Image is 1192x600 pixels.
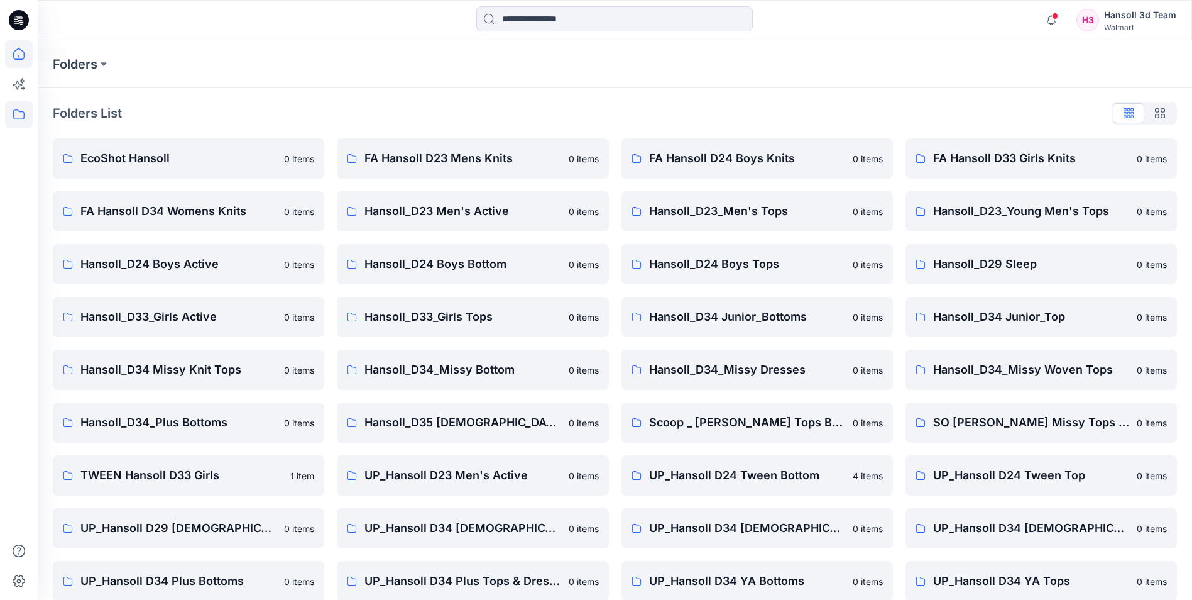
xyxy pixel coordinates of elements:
[649,308,845,326] p: Hansoll_D34 Junior_Bottoms
[933,361,1129,379] p: Hansoll_D34_Missy Woven Tops
[933,519,1129,537] p: UP_Hansoll D34 [DEMOGRAPHIC_DATA] Knit Tops
[1137,522,1167,535] p: 0 items
[905,350,1177,390] a: Hansoll_D34_Missy Woven Tops0 items
[80,150,276,167] p: EcoShot Hansoll
[80,572,276,590] p: UP_Hansoll D34 Plus Bottoms
[569,364,599,377] p: 0 items
[80,361,276,379] p: Hansoll_D34 Missy Knit Tops
[53,350,324,390] a: Hansoll_D34 Missy Knit Tops0 items
[933,467,1129,484] p: UP_Hansoll D24 Tween Top
[933,308,1129,326] p: Hansoll_D34 Junior_Top
[569,575,599,588] p: 0 items
[905,244,1177,284] a: Hansoll_D29 Sleep0 items
[290,469,314,482] p: 1 item
[53,403,324,443] a: Hansoll_D34_Plus Bottoms0 items
[53,244,324,284] a: Hansoll_D24 Boys Active0 items
[284,364,314,377] p: 0 items
[1137,575,1167,588] p: 0 items
[649,519,845,537] p: UP_Hansoll D34 [DEMOGRAPHIC_DATA] Dresses
[80,519,276,537] p: UP_Hansoll D29 [DEMOGRAPHIC_DATA] Sleep
[1137,205,1167,218] p: 0 items
[649,150,845,167] p: FA Hansoll D24 Boys Knits
[569,258,599,271] p: 0 items
[337,138,608,179] a: FA Hansoll D23 Mens Knits0 items
[80,414,276,431] p: Hansoll_D34_Plus Bottoms
[649,361,845,379] p: Hansoll_D34_Missy Dresses
[53,297,324,337] a: Hansoll_D33_Girls Active0 items
[337,350,608,390] a: Hansoll_D34_Missy Bottom0 items
[284,416,314,430] p: 0 items
[569,205,599,218] p: 0 items
[364,255,560,273] p: Hansoll_D24 Boys Bottom
[853,522,883,535] p: 0 items
[649,414,845,431] p: Scoop _ [PERSON_NAME] Tops Bottoms Dresses
[337,244,608,284] a: Hansoll_D24 Boys Bottom0 items
[569,311,599,324] p: 0 items
[284,575,314,588] p: 0 items
[933,255,1129,273] p: Hansoll_D29 Sleep
[933,150,1129,167] p: FA Hansoll D33 Girls Knits
[53,104,122,123] p: Folders List
[905,455,1177,496] a: UP_Hansoll D24 Tween Top0 items
[1137,469,1167,482] p: 0 items
[53,455,324,496] a: TWEEN Hansoll D33 Girls1 item
[53,191,324,231] a: FA Hansoll D34 Womens Knits0 items
[53,138,324,179] a: EcoShot Hansoll0 items
[853,469,883,482] p: 4 items
[933,203,1129,220] p: Hansoll_D23_Young Men's Tops
[364,308,560,326] p: Hansoll_D33_Girls Tops
[905,403,1177,443] a: SO [PERSON_NAME] Missy Tops Bottoms Dresses0 items
[284,258,314,271] p: 0 items
[1076,9,1099,31] div: H3
[364,361,560,379] p: Hansoll_D34_Missy Bottom
[284,522,314,535] p: 0 items
[1137,364,1167,377] p: 0 items
[80,203,276,220] p: FA Hansoll D34 Womens Knits
[905,297,1177,337] a: Hansoll_D34 Junior_Top0 items
[569,522,599,535] p: 0 items
[284,311,314,324] p: 0 items
[1137,152,1167,165] p: 0 items
[1104,8,1176,23] div: Hansoll 3d Team
[1137,416,1167,430] p: 0 items
[364,150,560,167] p: FA Hansoll D23 Mens Knits
[905,191,1177,231] a: Hansoll_D23_Young Men's Tops0 items
[337,455,608,496] a: UP_Hansoll D23 Men's Active0 items
[853,205,883,218] p: 0 items
[933,414,1129,431] p: SO [PERSON_NAME] Missy Tops Bottoms Dresses
[649,572,845,590] p: UP_Hansoll D34 YA Bottoms
[337,297,608,337] a: Hansoll_D33_Girls Tops0 items
[364,572,560,590] p: UP_Hansoll D34 Plus Tops & Dresses
[569,416,599,430] p: 0 items
[1137,258,1167,271] p: 0 items
[905,138,1177,179] a: FA Hansoll D33 Girls Knits0 items
[1104,23,1176,32] div: Walmart
[337,508,608,548] a: UP_Hansoll D34 [DEMOGRAPHIC_DATA] Bottoms0 items
[364,203,560,220] p: Hansoll_D23 Men's Active
[364,414,560,431] p: Hansoll_D35 [DEMOGRAPHIC_DATA] Plus Top & Dresses
[364,467,560,484] p: UP_Hansoll D23 Men's Active
[364,519,560,537] p: UP_Hansoll D34 [DEMOGRAPHIC_DATA] Bottoms
[621,244,893,284] a: Hansoll_D24 Boys Tops0 items
[853,152,883,165] p: 0 items
[1137,311,1167,324] p: 0 items
[905,508,1177,548] a: UP_Hansoll D34 [DEMOGRAPHIC_DATA] Knit Tops0 items
[853,364,883,377] p: 0 items
[569,469,599,482] p: 0 items
[853,258,883,271] p: 0 items
[53,508,324,548] a: UP_Hansoll D29 [DEMOGRAPHIC_DATA] Sleep0 items
[53,55,97,73] a: Folders
[621,350,893,390] a: Hansoll_D34_Missy Dresses0 items
[621,138,893,179] a: FA Hansoll D24 Boys Knits0 items
[621,455,893,496] a: UP_Hansoll D24 Tween Bottom4 items
[649,255,845,273] p: Hansoll_D24 Boys Tops
[80,255,276,273] p: Hansoll_D24 Boys Active
[649,467,845,484] p: UP_Hansoll D24 Tween Bottom
[853,311,883,324] p: 0 items
[933,572,1129,590] p: UP_Hansoll D34 YA Tops
[80,467,283,484] p: TWEEN Hansoll D33 Girls
[621,191,893,231] a: Hansoll_D23_Men's Tops0 items
[284,205,314,218] p: 0 items
[337,403,608,443] a: Hansoll_D35 [DEMOGRAPHIC_DATA] Plus Top & Dresses0 items
[80,308,276,326] p: Hansoll_D33_Girls Active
